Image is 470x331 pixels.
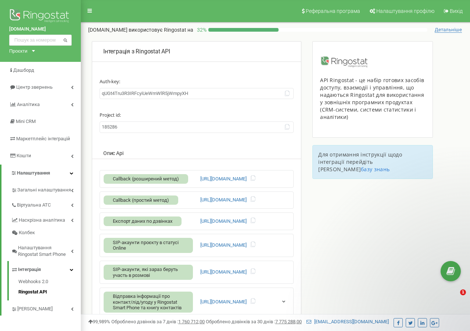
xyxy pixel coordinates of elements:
a: [EMAIL_ADDRESS][DOMAIN_NAME] [306,319,389,324]
input: Пошук за номером [9,35,72,46]
span: Маркетплейс інтеграцій [16,136,70,141]
a: Наскрізна аналітика [11,212,81,227]
span: Налаштування Ringostat Smart Phone [18,244,71,258]
a: [URL][DOMAIN_NAME] [200,218,247,225]
span: Колбек [19,229,35,236]
span: Реферальна програма [306,8,360,14]
span: 1 [460,289,466,295]
span: [PERSON_NAME] [17,306,53,313]
a: Віртуальна АТС [11,197,81,212]
span: Інтеграція [18,266,41,273]
iframe: Intercom live chat [445,289,463,307]
img: image [320,56,369,67]
span: 99,989% [88,319,110,324]
a: [URL][DOMAIN_NAME] [200,269,247,276]
a: [URL][DOMAIN_NAME] [200,242,247,249]
a: Ringostat API [18,287,81,296]
span: Налаштування профілю [376,8,434,14]
span: Кошти [17,153,31,158]
span: SIP-акаунти проєкту в статусі Online [113,240,179,251]
span: Налаштування [17,170,50,176]
p: Інтеграція з Ringostat API [103,47,290,56]
a: [URL][DOMAIN_NAME] [200,176,247,183]
a: [URL][DOMAIN_NAME] [200,299,247,306]
span: Оброблено дзвінків за 30 днів : [206,319,302,324]
span: Експорт даних по дзвінках [113,218,172,224]
a: Webhooks 2.0 [18,278,81,287]
u: 7 775 288,00 [275,319,302,324]
span: Callback (розширений метод) [113,176,179,182]
span: Оброблено дзвінків за 7 днів : [111,319,205,324]
a: Колбек [11,226,81,239]
label: Auth-key: [100,73,294,86]
span: Відправка інформації про контакт/лід/угоду у Ringostat Smart Phone та книгу контактів [113,293,182,310]
label: Project id: [100,106,294,120]
div: API Ringostat - це набір готових засобів доступу, взаємодії і управління, що надаються Ringostat ... [320,77,425,121]
input: Для отримання auth-key натисніть на кнопку "Генерувати" [100,88,294,99]
p: 32 % [193,26,208,34]
span: Детальніше [435,27,462,33]
span: Наскрізна аналітика [19,217,65,224]
span: Вихід [450,8,463,14]
span: Центр звернень [16,84,53,90]
a: [DOMAIN_NAME] [9,26,72,33]
span: Mini CRM [16,119,36,124]
span: використовує Ringostat на [129,27,193,33]
a: [URL][DOMAIN_NAME] [200,197,247,204]
span: Дашборд [13,67,34,73]
a: Загальні налаштування [11,182,81,197]
u: 1 760 712,00 [178,319,205,324]
span: Аналiтика [17,102,40,107]
div: Проєкти [9,47,28,54]
span: Загальні налаштування [17,187,71,194]
p: [DOMAIN_NAME] [88,26,193,34]
span: Callback (простий метод) [113,197,169,203]
a: [PERSON_NAME] [11,300,81,316]
span: Опис Api [103,150,123,156]
img: Ringostat logo [9,7,72,26]
a: Інтеграція [11,261,81,276]
a: Налаштування Ringostat Smart Phone [11,239,81,261]
span: SIP-акаунти, які зараз беруть участь в розмові [113,267,178,278]
span: Віртуальна АТС [17,202,51,209]
a: базу знань [361,166,390,173]
p: Для отримання інструкції щодо інтеграції перейдіть [PERSON_NAME] [318,151,427,173]
a: Налаштування [1,165,81,182]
